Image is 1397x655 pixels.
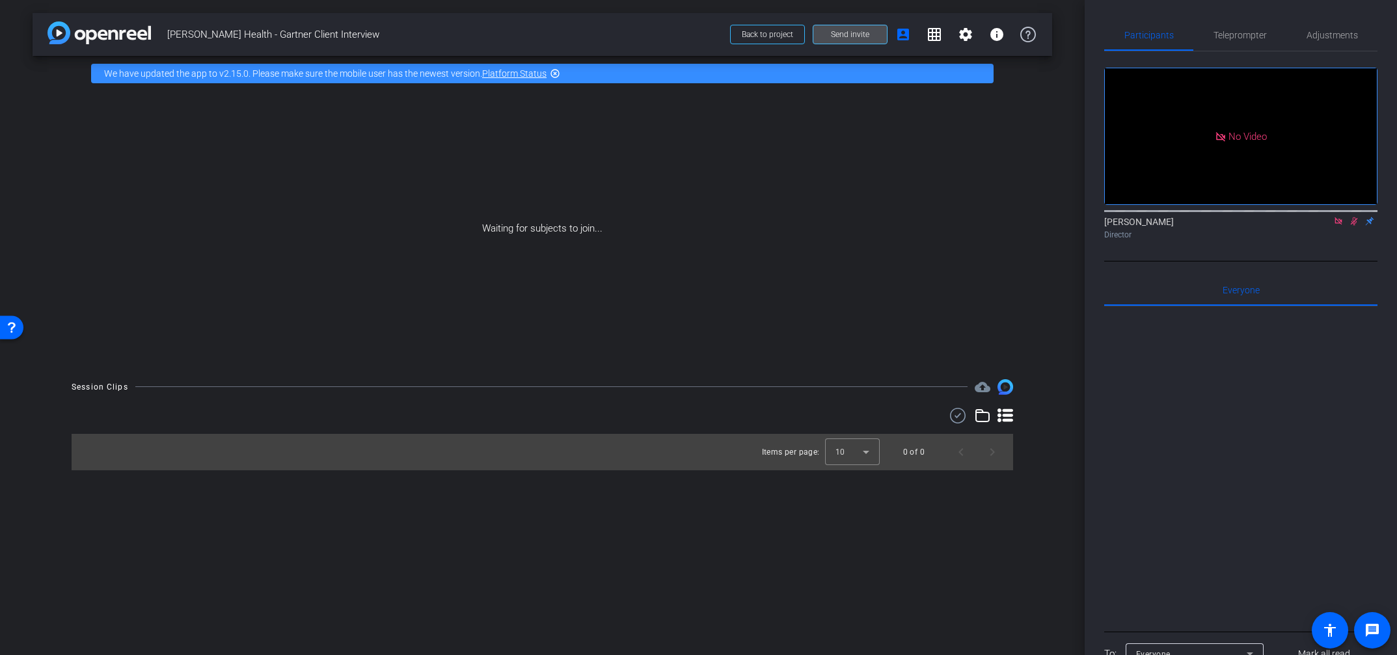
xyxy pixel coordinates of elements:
[1228,130,1267,142] span: No Video
[1307,31,1358,40] span: Adjustments
[762,446,820,459] div: Items per page:
[813,25,888,44] button: Send invite
[1214,31,1267,40] span: Teleprompter
[927,27,942,42] mat-icon: grid_on
[903,446,925,459] div: 0 of 0
[989,27,1005,42] mat-icon: info
[1322,622,1338,638] mat-icon: accessibility
[997,379,1013,395] img: Session clips
[1364,622,1380,638] mat-icon: message
[550,68,560,79] mat-icon: highlight_off
[958,27,973,42] mat-icon: settings
[1124,31,1174,40] span: Participants
[975,379,990,395] span: Destinations for your clips
[977,436,1008,468] button: Next page
[33,91,1052,366] div: Waiting for subjects to join...
[975,379,990,395] mat-icon: cloud_upload
[895,27,911,42] mat-icon: account_box
[482,68,547,79] a: Platform Status
[47,21,151,44] img: app-logo
[730,25,805,44] button: Back to project
[72,381,128,394] div: Session Clips
[1104,229,1377,241] div: Director
[945,436,977,468] button: Previous page
[91,64,994,83] div: We have updated the app to v2.15.0. Please make sure the mobile user has the newest version.
[831,29,869,40] span: Send invite
[742,30,793,39] span: Back to project
[167,21,722,47] span: [PERSON_NAME] Health - Gartner Client Interview
[1223,286,1260,295] span: Everyone
[1104,215,1377,241] div: [PERSON_NAME]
